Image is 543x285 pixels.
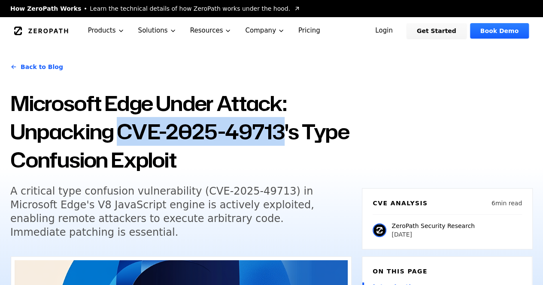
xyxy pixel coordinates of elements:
[291,17,327,44] a: Pricing
[10,184,340,239] h5: A critical type confusion vulnerability (CVE-2025-49713) in Microsoft Edge's V8 JavaScript engine...
[10,55,63,79] a: Back to Blog
[470,23,529,39] a: Book Demo
[238,17,291,44] button: Company
[406,23,467,39] a: Get Started
[81,17,131,44] button: Products
[183,17,239,44] button: Resources
[10,89,352,174] h1: Microsoft Edge Under Attack: Unpacking CVE-2025-49713's Type Confusion Exploit
[10,4,300,13] a: How ZeroPath WorksLearn the technical details of how ZeroPath works under the hood.
[90,4,290,13] span: Learn the technical details of how ZeroPath works under the hood.
[373,223,386,237] img: ZeroPath Security Research
[391,230,475,239] p: [DATE]
[373,267,522,276] h6: On this page
[391,222,475,230] p: ZeroPath Security Research
[10,4,81,13] span: How ZeroPath Works
[131,17,183,44] button: Solutions
[373,199,428,207] h6: CVE Analysis
[365,23,403,39] a: Login
[491,199,522,207] p: 6 min read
